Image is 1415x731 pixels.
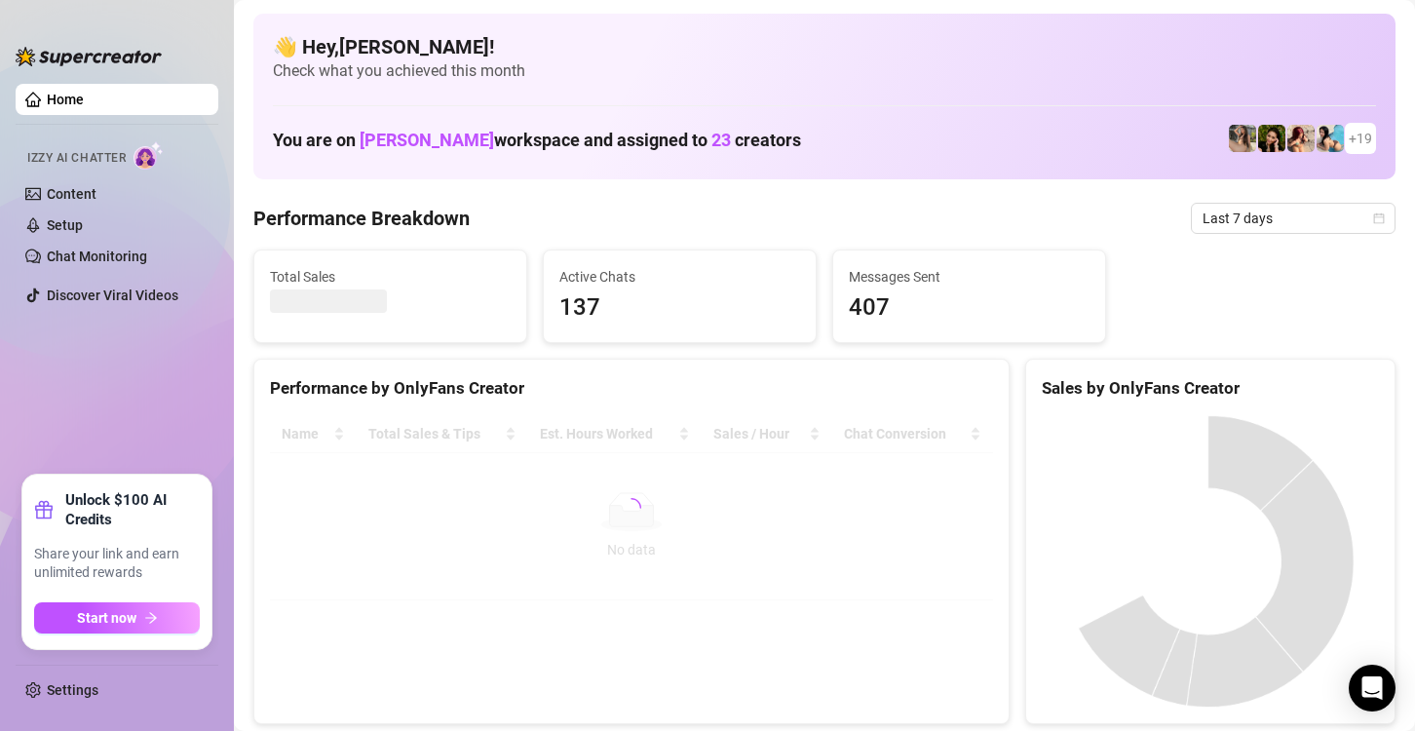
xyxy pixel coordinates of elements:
img: AI Chatter [134,141,164,170]
span: Last 7 days [1203,204,1384,233]
span: Start now [77,610,136,626]
h4: Performance Breakdown [253,205,470,232]
span: Messages Sent [849,266,1090,288]
img: North (@northnattvip) [1317,125,1344,152]
span: Share your link and earn unlimited rewards [34,545,200,583]
img: emilylou (@emilyylouu) [1229,125,1256,152]
h1: You are on workspace and assigned to creators [273,130,801,151]
a: Setup [47,217,83,233]
strong: Unlock $100 AI Credits [65,490,200,529]
a: Home [47,92,84,107]
div: Open Intercom Messenger [1349,665,1396,712]
a: Settings [47,682,98,698]
span: gift [34,500,54,519]
span: Active Chats [559,266,800,288]
span: 23 [711,130,731,150]
span: [PERSON_NAME] [360,130,494,150]
img: logo-BBDzfeDw.svg [16,47,162,66]
img: playfuldimples (@playfuldimples) [1258,125,1285,152]
span: arrow-right [144,611,158,625]
span: + 19 [1349,128,1372,149]
span: Check what you achieved this month [273,60,1376,82]
span: loading [621,497,642,519]
div: Performance by OnlyFans Creator [270,375,993,402]
img: North (@northnattfree) [1287,125,1315,152]
h4: 👋 Hey, [PERSON_NAME] ! [273,33,1376,60]
a: Chat Monitoring [47,249,147,264]
div: Sales by OnlyFans Creator [1042,375,1379,402]
span: 407 [849,289,1090,327]
button: Start nowarrow-right [34,602,200,634]
a: Discover Viral Videos [47,288,178,303]
span: Izzy AI Chatter [27,149,126,168]
a: Content [47,186,96,202]
span: 137 [559,289,800,327]
span: calendar [1373,212,1385,224]
span: Total Sales [270,266,511,288]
